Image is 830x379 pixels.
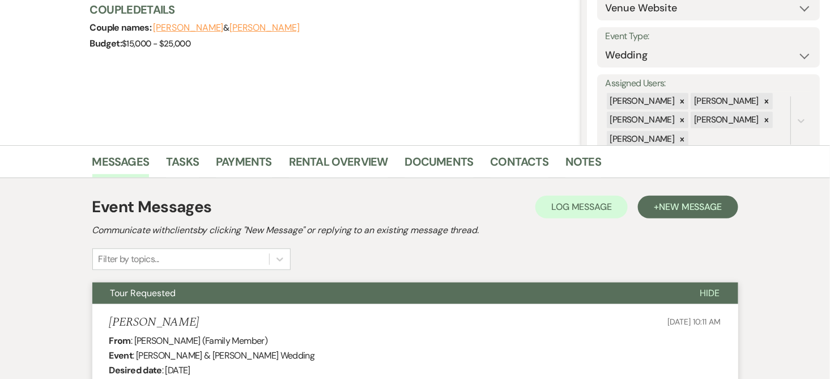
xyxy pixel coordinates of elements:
label: Assigned Users: [606,75,812,92]
span: Hide [700,287,720,299]
a: Payments [216,153,272,178]
a: Tasks [166,153,199,178]
button: [PERSON_NAME] [154,23,224,32]
span: Tour Requested [110,287,176,299]
div: [PERSON_NAME] [691,112,760,128]
h1: Event Messages [92,195,212,219]
h5: [PERSON_NAME] [109,315,199,330]
button: Hide [682,283,738,304]
span: Budget: [90,37,122,49]
h2: Communicate with clients by clicking "New Message" or replying to an existing message thread. [92,224,738,237]
span: $15,000 - $25,000 [122,38,190,49]
b: From [109,335,131,347]
b: Desired date [109,364,162,376]
a: Messages [92,153,150,178]
span: Couple names: [90,22,154,33]
a: Rental Overview [289,153,388,178]
b: Event [109,349,133,361]
h3: Couple Details [90,2,570,18]
button: Tour Requested [92,283,682,304]
span: [DATE] 10:11 AM [668,317,721,327]
a: Notes [565,153,601,178]
span: & [154,22,300,33]
div: [PERSON_NAME] [691,93,760,110]
span: New Message [659,201,722,213]
label: Event Type: [606,28,812,45]
span: Log Message [551,201,612,213]
button: Log Message [535,196,628,218]
button: +New Message [638,196,738,218]
div: [PERSON_NAME] [607,131,676,148]
div: [PERSON_NAME] [607,112,676,128]
button: [PERSON_NAME] [229,23,300,32]
div: Filter by topics... [99,252,159,266]
div: [PERSON_NAME] [607,93,676,110]
a: Documents [405,153,474,178]
a: Contacts [491,153,549,178]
